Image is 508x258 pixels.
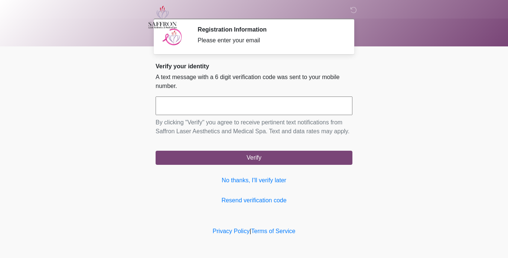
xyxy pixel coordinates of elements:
img: Saffron Laser Aesthetics and Medical Spa Logo [148,6,177,29]
p: A text message with a 6 digit verification code was sent to your mobile number. [156,73,352,91]
a: No thanks, I'll verify later [156,176,352,185]
h2: Verify your identity [156,63,352,70]
p: By clicking "Verify" you agree to receive pertinent text notifications from Saffron Laser Aesthet... [156,118,352,136]
a: | [250,228,251,234]
div: Please enter your email [198,36,341,45]
a: Terms of Service [251,228,295,234]
a: Privacy Policy [213,228,250,234]
button: Verify [156,151,352,165]
img: Agent Avatar [161,26,183,48]
a: Resend verification code [156,196,352,205]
